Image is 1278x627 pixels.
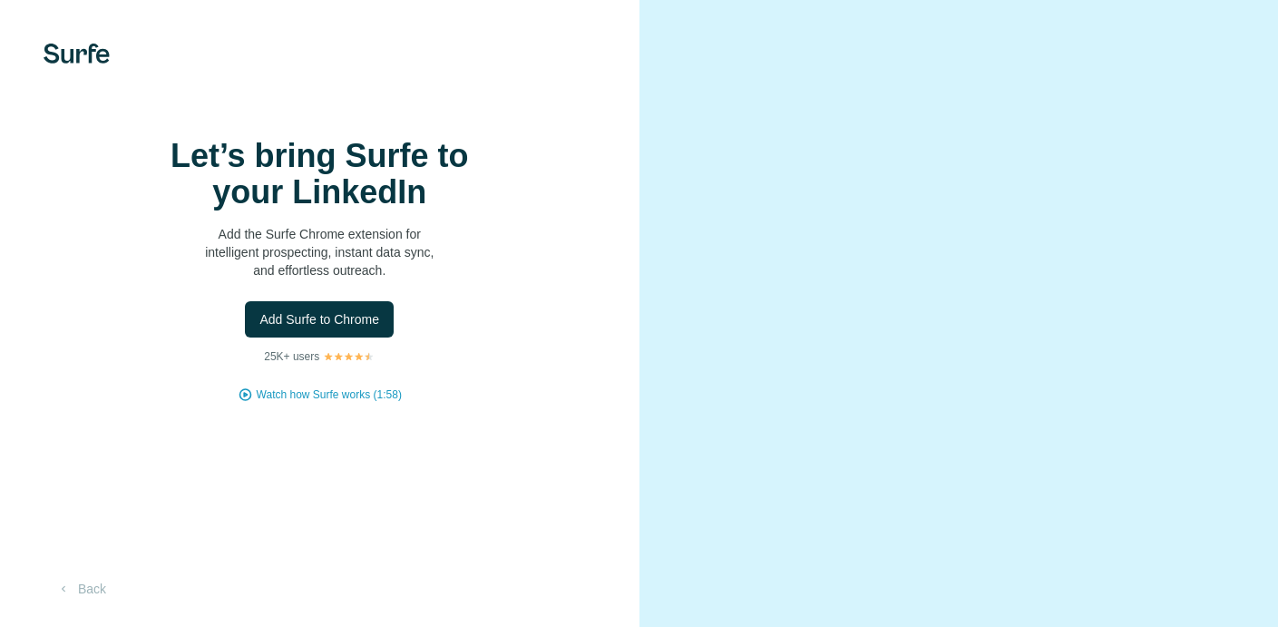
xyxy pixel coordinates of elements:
p: 25K+ users [264,348,319,365]
img: Surfe's logo [44,44,110,64]
span: Add Surfe to Chrome [259,310,379,328]
button: Back [44,573,119,605]
p: Add the Surfe Chrome extension for intelligent prospecting, instant data sync, and effortless out... [138,225,501,279]
button: Watch how Surfe works (1:58) [257,387,402,403]
h1: Let’s bring Surfe to your LinkedIn [138,138,501,211]
img: Rating Stars [323,351,375,362]
button: Add Surfe to Chrome [245,301,394,338]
